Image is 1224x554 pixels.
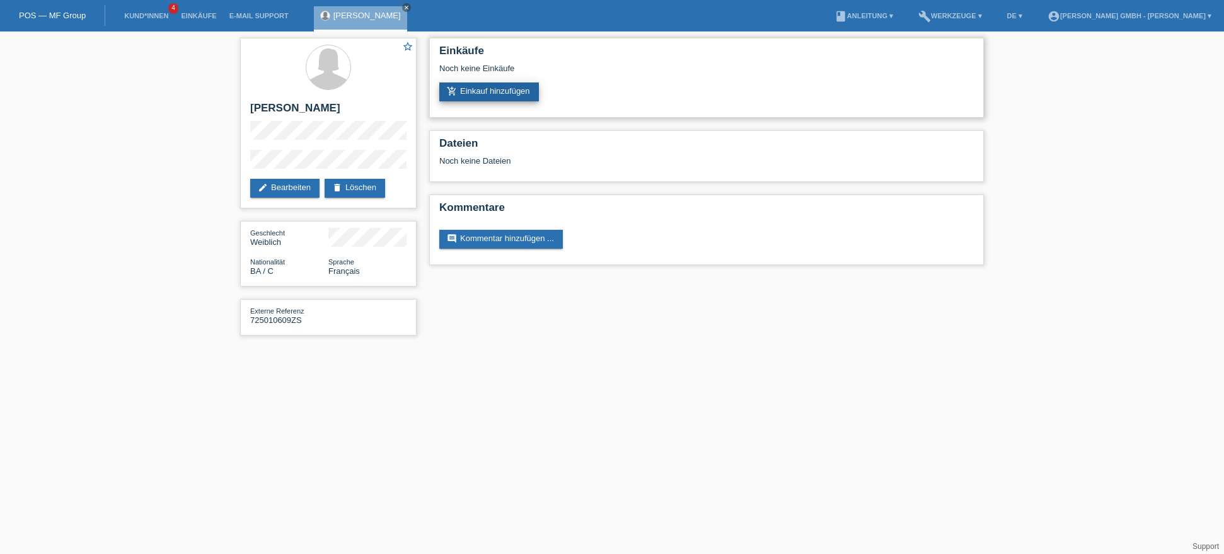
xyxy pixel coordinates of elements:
[439,230,563,249] a: commentKommentar hinzufügen ...
[1048,10,1060,23] i: account_circle
[168,3,178,14] span: 4
[325,179,385,198] a: deleteLöschen
[439,45,974,64] h2: Einkäufe
[118,12,175,20] a: Kund*innen
[439,156,824,166] div: Noch keine Dateien
[828,12,899,20] a: bookAnleitung ▾
[250,307,304,315] span: Externe Referenz
[402,41,413,52] i: star_border
[912,12,988,20] a: buildWerkzeuge ▾
[250,102,407,121] h2: [PERSON_NAME]
[403,4,410,11] i: close
[19,11,86,20] a: POS — MF Group
[332,183,342,193] i: delete
[439,64,974,82] div: Noch keine Einkäufe
[250,229,285,237] span: Geschlecht
[175,12,222,20] a: Einkäufe
[333,11,401,20] a: [PERSON_NAME]
[439,201,974,220] h2: Kommentare
[402,41,413,54] a: star_border
[447,86,457,96] i: add_shopping_cart
[402,3,411,12] a: close
[258,183,268,193] i: edit
[250,228,328,247] div: Weiblich
[1041,12,1218,20] a: account_circle[PERSON_NAME] GmbH - [PERSON_NAME] ▾
[439,137,974,156] h2: Dateien
[328,258,354,266] span: Sprache
[250,266,274,276] span: Bosnien und Herzegowina / C / 01.12.2007
[447,234,457,244] i: comment
[1001,12,1029,20] a: DE ▾
[439,82,539,101] a: add_shopping_cartEinkauf hinzufügen
[250,179,320,198] a: editBearbeiten
[834,10,847,23] i: book
[328,266,360,276] span: Français
[918,10,931,23] i: build
[1192,542,1219,551] a: Support
[250,258,285,266] span: Nationalität
[223,12,295,20] a: E-Mail Support
[250,306,328,325] div: 725010609ZS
